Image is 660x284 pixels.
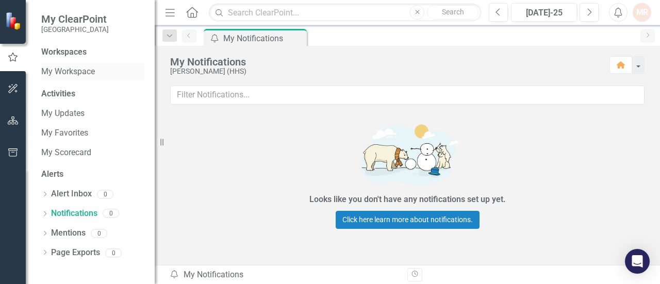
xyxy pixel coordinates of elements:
[103,209,119,218] div: 0
[41,66,144,78] a: My Workspace
[41,88,144,100] div: Activities
[633,3,651,22] button: MR
[41,108,144,120] a: My Updates
[169,269,400,281] div: My Notifications
[170,68,599,75] div: [PERSON_NAME] (HHS)
[511,3,577,22] button: [DATE]-25
[41,46,87,58] div: Workspaces
[51,208,97,220] a: Notifications
[336,211,480,229] a: Click here learn more about notifications.
[170,86,645,105] input: Filter Notifications...
[253,117,562,191] img: Getting started
[309,194,506,206] div: Looks like you don't have any notifications set up yet.
[105,248,122,257] div: 0
[625,249,650,274] div: Open Intercom Messenger
[51,247,100,259] a: Page Exports
[41,169,144,180] div: Alerts
[170,56,599,68] div: My Notifications
[91,229,107,238] div: 0
[41,13,109,25] span: My ClearPoint
[427,5,478,20] button: Search
[41,147,144,159] a: My Scorecard
[209,4,481,22] input: Search ClearPoint...
[41,127,144,139] a: My Favorites
[223,32,304,45] div: My Notifications
[515,7,573,19] div: [DATE]-25
[97,190,113,198] div: 0
[5,12,23,30] img: ClearPoint Strategy
[41,25,109,34] small: [GEOGRAPHIC_DATA]
[51,188,92,200] a: Alert Inbox
[442,8,464,16] span: Search
[51,227,86,239] a: Mentions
